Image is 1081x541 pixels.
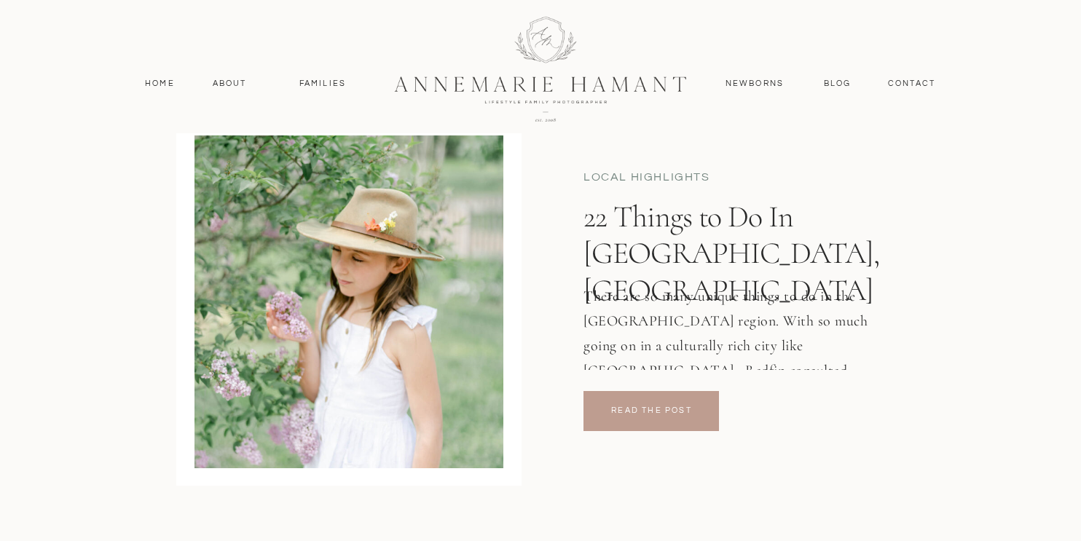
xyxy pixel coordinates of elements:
a: About [208,77,251,90]
p: There are so many unique things to do in the [GEOGRAPHIC_DATA] region. With so much going on in a... [583,284,894,482]
a: Local Highlights [583,171,710,183]
a: read the post [605,404,698,415]
a: Newborns [720,77,790,90]
a: 22 Things to Do In [GEOGRAPHIC_DATA], [GEOGRAPHIC_DATA] [583,198,879,309]
a: Families [290,77,355,90]
img: Girl in white dress smells the lilacs at a garden in Philadelphia [194,135,503,468]
a: Home [138,77,181,90]
a: contact [880,77,943,90]
a: Blog [820,77,854,90]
